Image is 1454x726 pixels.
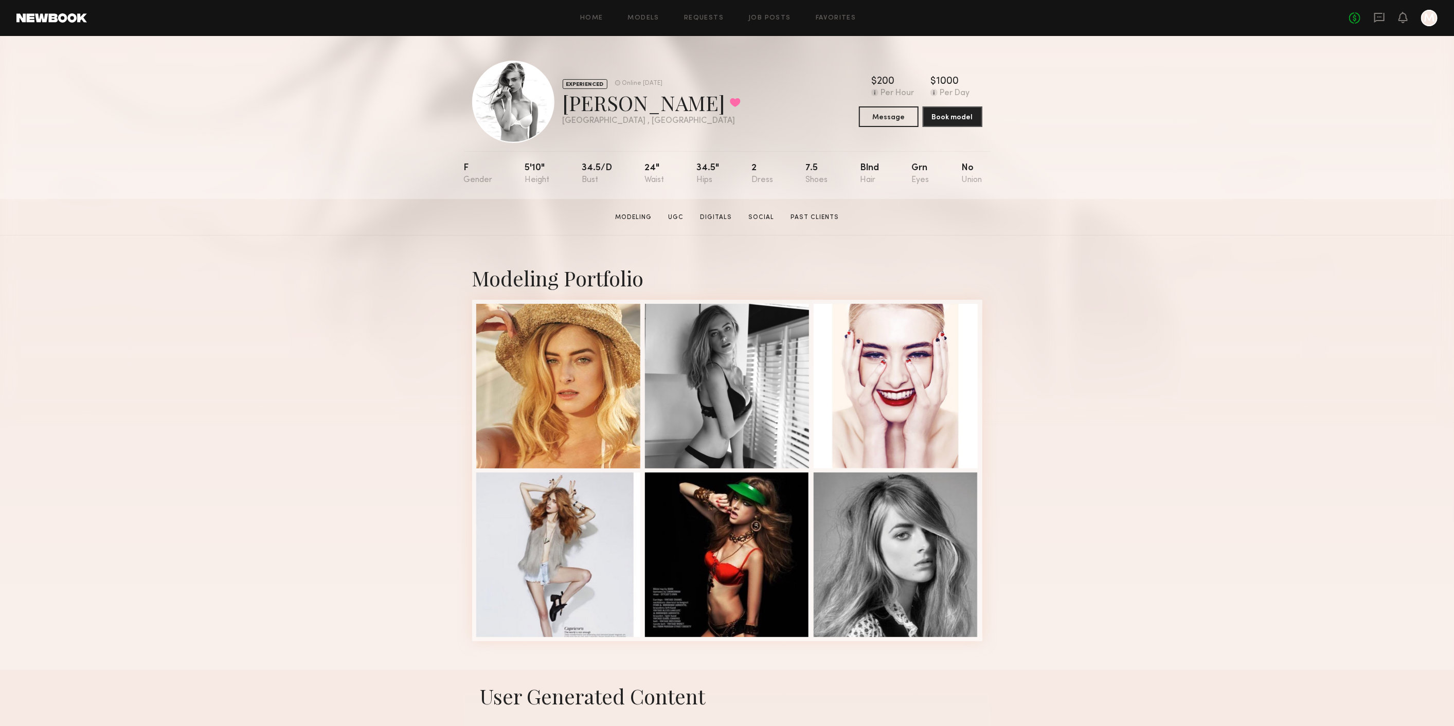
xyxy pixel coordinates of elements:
a: Modeling [611,213,656,222]
div: Grn [912,164,929,185]
a: M [1421,10,1438,26]
div: Modeling Portfolio [472,264,982,292]
div: $ [930,77,936,87]
a: UGC [664,213,688,222]
div: 2 [752,164,774,185]
div: No [962,164,982,185]
a: Models [628,15,659,22]
div: 34.5/d [582,164,613,185]
button: Book model [923,106,982,127]
div: [GEOGRAPHIC_DATA] , [GEOGRAPHIC_DATA] [563,117,741,125]
a: Home [580,15,603,22]
div: F [464,164,493,185]
div: 5'10" [525,164,550,185]
a: Requests [684,15,724,22]
a: Digitals [696,213,736,222]
div: $ [871,77,877,87]
div: Per Day [940,89,970,98]
a: Job Posts [748,15,791,22]
a: Past Clients [786,213,843,222]
div: Online [DATE] [622,80,663,87]
div: [PERSON_NAME] [563,89,741,116]
a: Social [744,213,778,222]
div: 200 [877,77,894,87]
div: Per Hour [881,89,914,98]
a: Favorites [816,15,856,22]
div: 34.5" [697,164,720,185]
div: 1000 [936,77,959,87]
div: 7.5 [806,164,828,185]
button: Message [859,106,919,127]
h1: User Generated Content [464,682,991,710]
div: 24" [645,164,665,185]
div: EXPERIENCED [563,79,607,89]
div: Blnd [860,164,879,185]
